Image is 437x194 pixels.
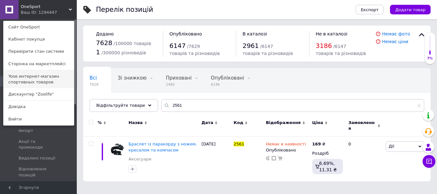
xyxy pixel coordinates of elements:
[361,7,379,12] span: Експорт
[19,155,55,161] span: Видалені позиції
[423,155,435,168] button: Чат з покупцем
[114,41,151,46] span: / 100000 товарів
[242,51,293,56] span: товарів та різновидів
[4,21,74,33] a: Сайт OneSport
[129,142,197,152] a: Браслет із паракорду з ножем, кресалом та компасом
[382,39,408,44] a: Немає ціни
[96,48,100,56] span: 1
[234,142,244,146] span: 2561
[166,82,192,87] span: 1482
[395,7,425,12] span: Додати товар
[170,51,220,56] span: товарів та різновидів
[211,82,244,87] span: 6146
[425,56,435,61] div: 7%
[312,151,343,156] div: Роздріб
[21,10,48,15] div: Ваш ID: 1294447
[266,142,306,148] span: Немає в наявності
[389,144,394,149] span: Дії
[90,99,109,105] span: Вітрина
[109,141,125,158] img: Браслет из паракорда с ножом, огнивом и компасом
[118,75,147,81] span: Зі знижкою
[96,103,145,108] span: Відфільтруйте товари
[312,142,321,146] b: 169
[161,99,424,112] input: Пошук по назві позиції, артикулу і пошуковим запитам
[312,120,323,126] span: Ціна
[170,42,186,50] span: 6147
[4,101,74,113] a: Довідка
[234,120,243,126] span: Код
[312,141,325,147] div: ₴
[90,75,97,81] span: Всі
[202,120,213,126] span: Дата
[242,42,259,50] span: 2961
[316,51,366,56] span: товарів та різновидів
[200,136,232,182] div: [DATE]
[316,42,332,50] span: 3186
[4,70,74,88] a: Yose интернет-магазин спортивных товаров
[316,31,347,36] span: Не в каталозі
[211,75,244,81] span: Опубліковані
[266,147,309,153] div: Опубліковано
[96,31,114,36] span: Додано
[166,75,192,81] span: Приховані
[187,44,200,49] span: / 7629
[4,113,74,125] a: Вийти
[390,5,431,14] button: Додати товар
[4,88,74,100] a: Дискаунтер "Zoolife"
[129,156,151,162] a: Аксесуари
[129,120,143,126] span: Назва
[356,5,384,14] button: Експорт
[333,44,346,49] span: / 6147
[242,31,267,36] span: В каталозі
[319,161,337,172] span: 6.69%, 11.31 ₴
[19,166,59,178] span: Відновлення позицій
[4,58,74,70] a: Сторінка на маркетплейсі
[96,39,112,47] span: 7628
[266,120,301,126] span: Відображення
[101,50,146,55] span: / 300000 різновидів
[98,120,102,126] span: %
[19,128,33,134] span: Імпорт
[345,136,384,182] div: 0
[170,31,202,36] span: Опубліковано
[96,6,153,13] div: Перелік позицій
[4,33,74,45] a: Кабінет покупця
[382,31,410,36] a: Немає фото
[4,45,74,58] a: Перевірити стан системи
[90,82,99,87] span: 7628
[260,44,273,49] span: / 6147
[21,4,69,10] span: OneSport
[19,139,59,150] span: Акції та промокоди
[348,120,376,131] span: Замовлення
